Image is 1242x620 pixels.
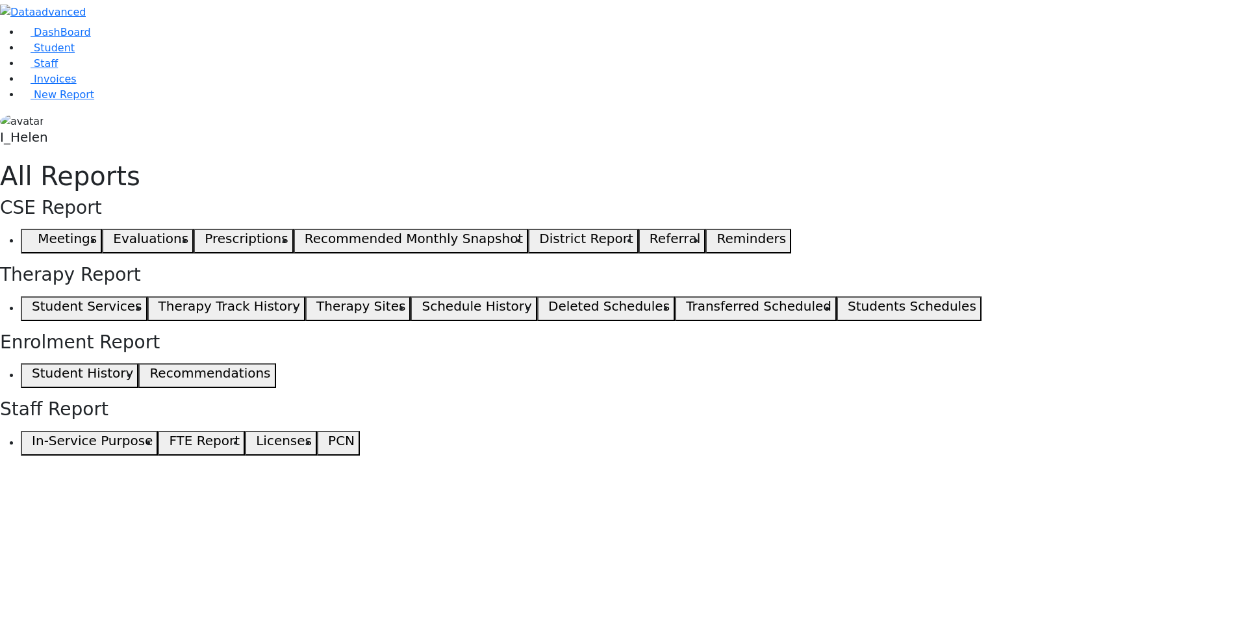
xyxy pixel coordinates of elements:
h5: In-Service Purpose [32,433,153,448]
button: Students Schedules [837,296,982,321]
button: Student Services [21,296,147,321]
h5: Therapy Track History [158,298,300,314]
span: New Report [34,88,94,101]
h5: Student Services [32,298,142,314]
button: FTE Report [158,431,245,456]
button: Recommended Monthly Snapshot [294,229,529,253]
button: Student History [21,363,138,388]
h5: FTE Report [169,433,240,448]
button: Licenses [245,431,317,456]
button: Schedule History [411,296,537,321]
h5: Transferred Scheduled [686,298,831,314]
h5: Recommended Monthly Snapshot [305,231,523,246]
button: District Report [528,229,639,253]
button: In-Service Purpose [21,431,158,456]
span: Invoices [34,73,77,85]
button: PCN [317,431,360,456]
h5: Recommendations [149,365,270,381]
button: Meetings [21,229,102,253]
h5: Students Schedules [848,298,976,314]
button: Transferred Scheduled [675,296,837,321]
h5: Licenses [256,433,312,448]
button: Evaluations [102,229,194,253]
h5: Student History [32,365,133,381]
button: Deleted Schedules [537,296,675,321]
a: Student [21,42,75,54]
button: Referral [639,229,706,253]
h5: Therapy Sites [316,298,405,314]
button: Therapy Track History [147,296,305,321]
button: Reminders [705,229,791,253]
h5: District Report [539,231,633,246]
button: Prescriptions [194,229,293,253]
h5: Prescriptions [205,231,288,246]
a: DashBoard [21,26,91,38]
span: Staff [34,57,58,70]
h5: Evaluations [113,231,188,246]
h5: Deleted Schedules [548,298,670,314]
a: New Report [21,88,94,101]
h5: Referral [650,231,701,246]
a: Invoices [21,73,77,85]
button: Recommendations [138,363,275,388]
span: DashBoard [34,26,91,38]
h5: Meetings [38,231,97,246]
h5: Schedule History [422,298,532,314]
h5: Reminders [716,231,786,246]
span: Student [34,42,75,54]
a: Staff [21,57,58,70]
button: Therapy Sites [305,296,411,321]
h5: PCN [328,433,355,448]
